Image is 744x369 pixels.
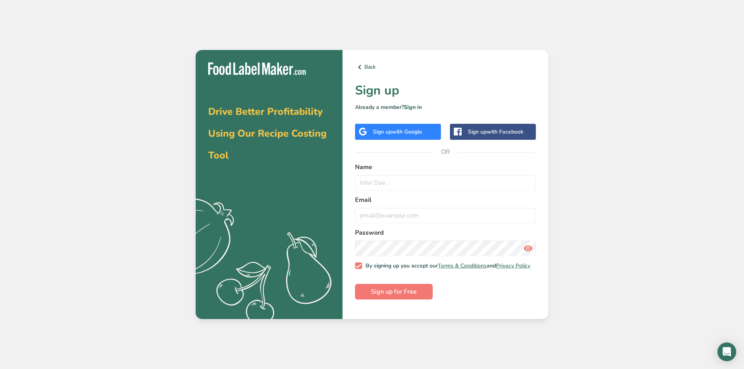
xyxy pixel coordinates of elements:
[373,128,422,136] div: Sign up
[468,128,523,136] div: Sign up
[208,62,306,75] img: Food Label Maker
[355,195,536,205] label: Email
[434,140,457,164] span: OR
[355,228,536,237] label: Password
[362,262,531,269] span: By signing up you accept our and
[487,128,523,135] span: with Facebook
[355,81,536,100] h1: Sign up
[355,162,536,172] label: Name
[355,103,536,111] p: Already a member?
[355,284,433,299] button: Sign up for Free
[438,262,487,269] a: Terms & Conditions
[496,262,530,269] a: Privacy Policy
[717,342,736,361] div: Open Intercom Messenger
[355,62,536,72] a: Back
[355,175,536,191] input: John Doe
[371,287,417,296] span: Sign up for Free
[404,103,422,111] a: Sign in
[208,105,327,162] span: Drive Better Profitability Using Our Recipe Costing Tool
[355,208,536,223] input: email@example.com
[392,128,422,135] span: with Google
